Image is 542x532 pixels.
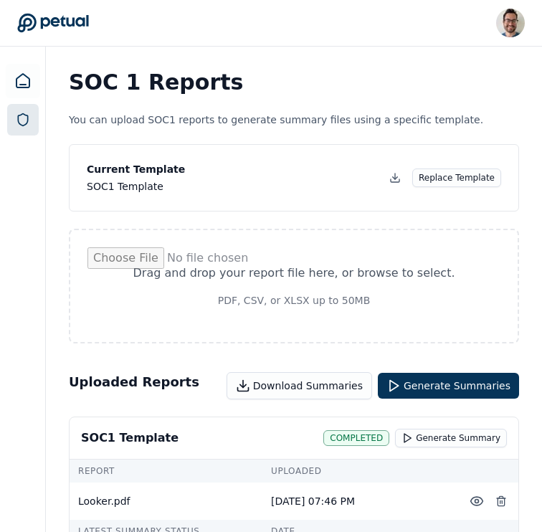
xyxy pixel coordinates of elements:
td: [DATE] 07:46 PM [262,483,455,520]
a: Dashboard [6,64,40,98]
button: Replace Template [412,168,501,187]
h1: SOC 1 Reports [69,70,519,95]
div: completed [323,430,389,446]
button: Generate Summaries [378,373,519,399]
button: Generate Summary [395,429,507,447]
img: Eliot Walker [496,9,525,37]
td: Looker.pdf [70,483,262,520]
div: SOC1 Template [81,429,179,447]
button: Preview File (hover for quick preview, click for full view) [464,488,490,514]
a: SOC [7,104,39,136]
button: Download Summaries [227,372,372,399]
a: Go to Dashboard [17,13,89,33]
h2: Uploaded Reports [69,372,199,399]
p: You can upload SOC1 reports to generate summary files using a specific template. [69,113,519,127]
p: Current Template [87,162,185,176]
td: Uploaded [262,460,455,483]
button: Delete Report [490,488,513,514]
div: SOC1 Template [87,179,185,194]
td: Report [70,460,262,483]
button: Download Template [384,166,406,189]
